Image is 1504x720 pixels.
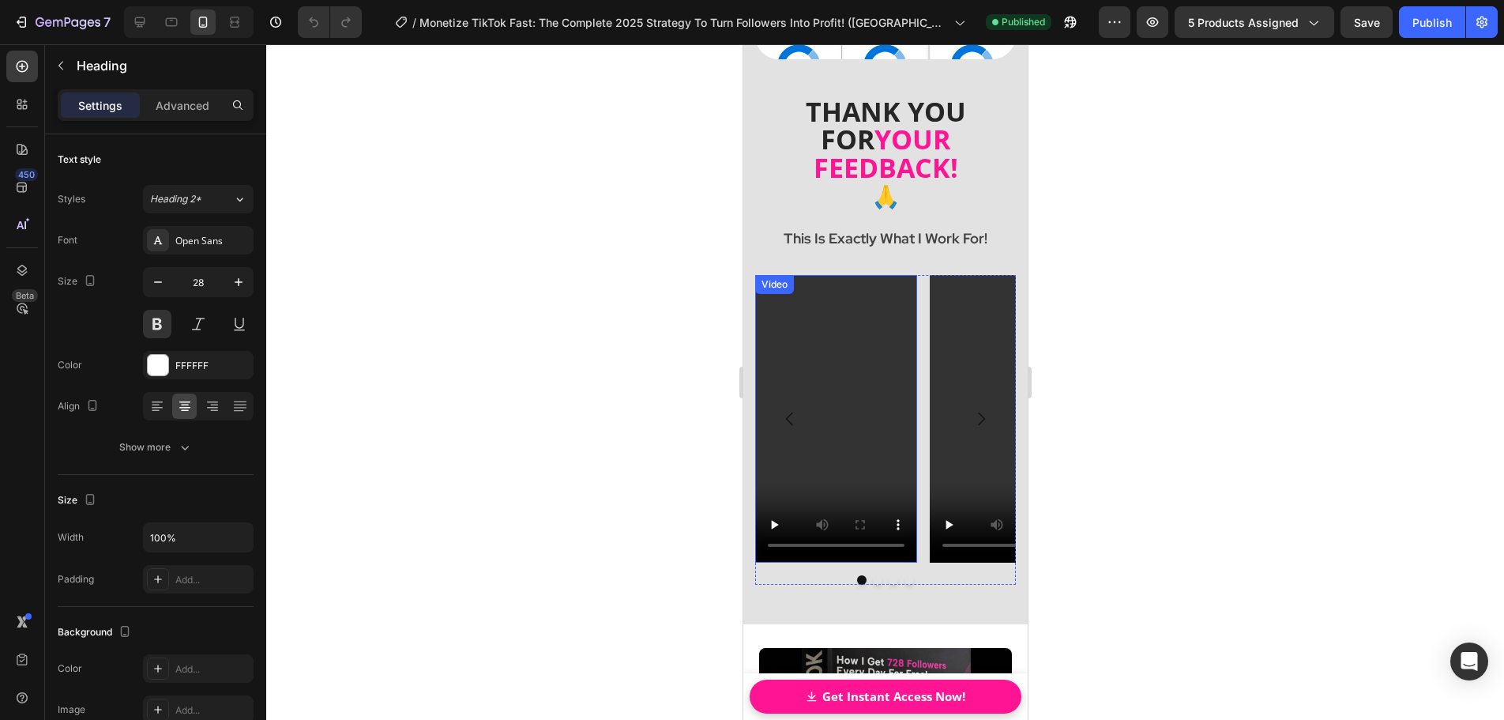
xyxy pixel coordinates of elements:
span: Published [1002,15,1045,29]
div: Open Intercom Messenger [1450,643,1488,680]
div: 450 [15,168,38,181]
div: FFFFFF [175,359,250,373]
input: Auto [144,523,253,552]
button: Heading 2* [143,185,254,213]
button: 7 [6,6,118,38]
button: Carousel Next Arrow [216,352,260,397]
div: Undo/Redo [298,6,362,38]
button: Publish [1399,6,1465,38]
p: 7 [103,13,111,32]
p: Heading [77,56,247,75]
button: Dot [161,531,171,541]
button: Save [1340,6,1393,38]
div: Beta [12,289,38,302]
div: Add... [175,662,250,677]
div: Padding [58,572,94,586]
div: Align [58,396,102,417]
span: Heading 2* [150,192,201,206]
p: Settings [78,97,122,114]
div: Color [58,358,82,372]
iframe: Design area [743,44,1028,720]
div: Add... [175,573,250,587]
div: Size [58,490,100,511]
span: 5 products assigned [1188,14,1299,31]
div: Text style [58,153,101,167]
div: Add... [175,703,250,718]
span: Monetize TikTok Fast: The Complete 2025 Strategy To Turn Followers Into Profit! ([GEOGRAPHIC_DATA]) [419,14,948,31]
div: Font [58,233,77,247]
button: Show more [58,433,254,462]
span: / [412,14,416,31]
div: Color [58,662,82,676]
button: 5 products assigned [1175,6,1334,38]
button: Dot [114,531,123,541]
p: Advanced [156,97,209,114]
div: Publish [1412,14,1452,31]
video: Video [186,231,348,518]
button: Dot [130,531,139,541]
div: Styles [58,192,85,206]
div: Size [58,271,100,292]
div: Show more [119,439,193,455]
div: Open Sans [175,234,250,248]
div: Width [58,530,84,545]
button: Dot [145,531,155,541]
div: Image [58,703,85,717]
span: Save [1354,16,1380,29]
div: Background [58,622,134,643]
